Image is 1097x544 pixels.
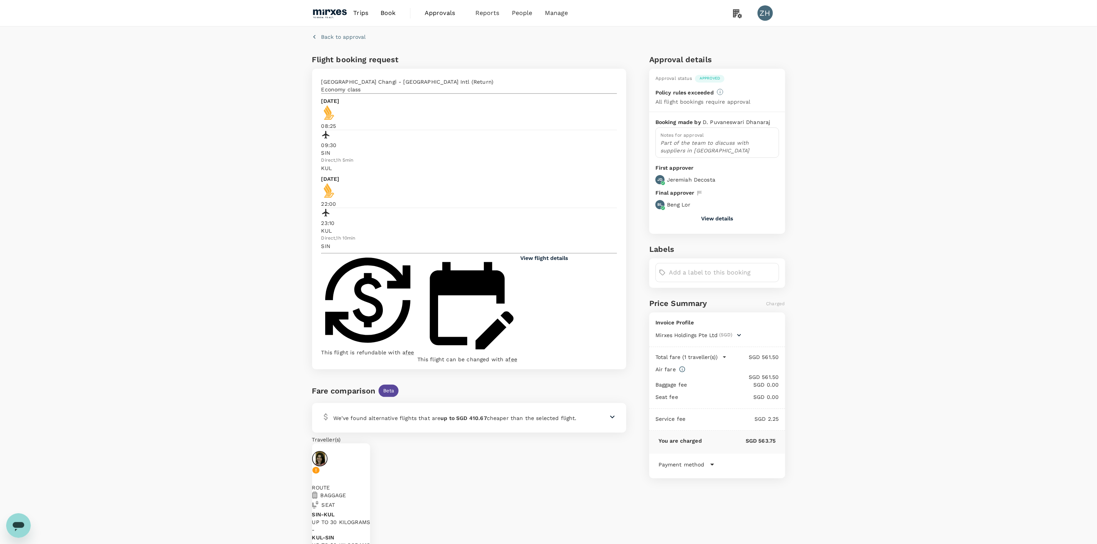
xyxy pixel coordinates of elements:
p: SIN [321,242,617,250]
p: Booking made by [655,118,703,126]
p: Air fare [655,365,676,373]
span: Route [312,484,330,491]
span: Trips [353,8,368,18]
p: Part of the team to discuss with suppliers in [GEOGRAPHIC_DATA] [660,139,774,154]
div: ZH [758,5,773,21]
img: Mirxes Holding Pte Ltd [312,5,347,21]
p: Service fee [655,415,686,423]
p: SIN [321,149,617,157]
span: Notes for approval [660,132,704,138]
h6: Price Summary [649,297,707,309]
p: Traveller 1 : [312,443,371,451]
p: KUL - SIN [312,534,371,541]
p: D. Puvaneswari Dhanaraj [703,118,770,126]
p: This flight is refundable with a [321,349,414,356]
span: Baggage [321,492,346,498]
p: 08:25 [321,122,617,130]
button: Mirxes Holdings Pte Ltd(SGD) [655,331,741,339]
span: Approved [695,76,725,81]
p: UP TO 30 KILOGRAMS [312,518,371,526]
p: Jeremiah Decosta [667,176,715,184]
img: SQ [321,105,337,120]
span: Book [381,8,396,18]
p: Beng Lor [667,201,690,208]
img: SQ [321,183,337,198]
p: [DATE] [321,175,339,183]
img: baggage-icon [312,491,318,499]
div: Traveller(s) [312,436,371,443]
div: Direct , 1h 10min [321,235,617,242]
h6: Labels [649,243,785,255]
button: View details [701,215,733,222]
p: Payment method [659,461,705,468]
div: Approval status [655,75,692,83]
p: - [312,526,371,534]
p: Policy rules exceeded [655,89,714,96]
span: Reports [475,8,500,18]
p: All flight bookings require approval [655,98,750,106]
h6: Flight booking request [312,53,468,66]
p: SGD 563.75 [702,437,776,445]
button: Back to approval [312,33,366,41]
p: KUL [321,227,617,235]
p: You are charged [659,437,702,445]
span: fee [509,356,517,362]
p: 22:00 [321,200,617,208]
iframe: Button to launch messaging window [6,513,31,538]
p: KUL [321,164,617,172]
span: Seat [322,502,335,508]
p: BL [657,202,662,207]
p: This flight can be changed with a [417,356,517,363]
p: SGD 0.00 [690,381,779,389]
p: We’ve found alternative flights that are cheaper than the selected flight. [334,414,577,422]
img: seat-icon [312,501,319,509]
h6: Approval details [649,53,785,66]
p: Invoice Profile [655,319,779,326]
p: SIN - KUL [312,511,371,518]
p: Baggage fee [655,381,687,389]
span: Approvals [425,8,463,18]
div: Fare comparison [312,385,376,397]
p: SGD 561.50 [727,353,779,361]
span: Mirxes Holdings Pte Ltd [655,331,718,339]
p: D [PERSON_NAME] [312,476,371,484]
p: SGD 2.25 [686,415,779,423]
p: Final approver [655,189,695,197]
p: [GEOGRAPHIC_DATA] Changi - [GEOGRAPHIC_DATA] Intl (Return) [321,78,617,86]
p: 09:30 [321,141,617,149]
div: Direct , 1h 5min [321,157,617,164]
p: Economy class [321,86,617,93]
span: Charged [766,301,785,306]
input: Add a label to this booking [669,266,776,279]
b: up to SGD 410.67 [441,415,487,421]
p: SGD 561.50 [655,373,779,381]
span: (SGD) [719,331,732,339]
span: fee [405,349,414,356]
button: Total fare (1 traveller(s)) [655,353,727,361]
p: First approver [655,164,779,172]
p: 23:10 [321,219,617,227]
p: Total fare (1 traveller(s)) [655,353,718,361]
p: JD [657,177,662,182]
p: SGD 0.00 [681,393,779,401]
span: People [512,8,533,18]
span: Manage [545,8,568,18]
p: Seat fee [655,393,678,401]
button: View flight details [520,254,568,262]
span: Beta [379,387,399,395]
p: Back to approval [321,33,366,41]
p: [DATE] [321,97,339,105]
img: avatar-68ecef222007d.jpeg [312,451,328,466]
